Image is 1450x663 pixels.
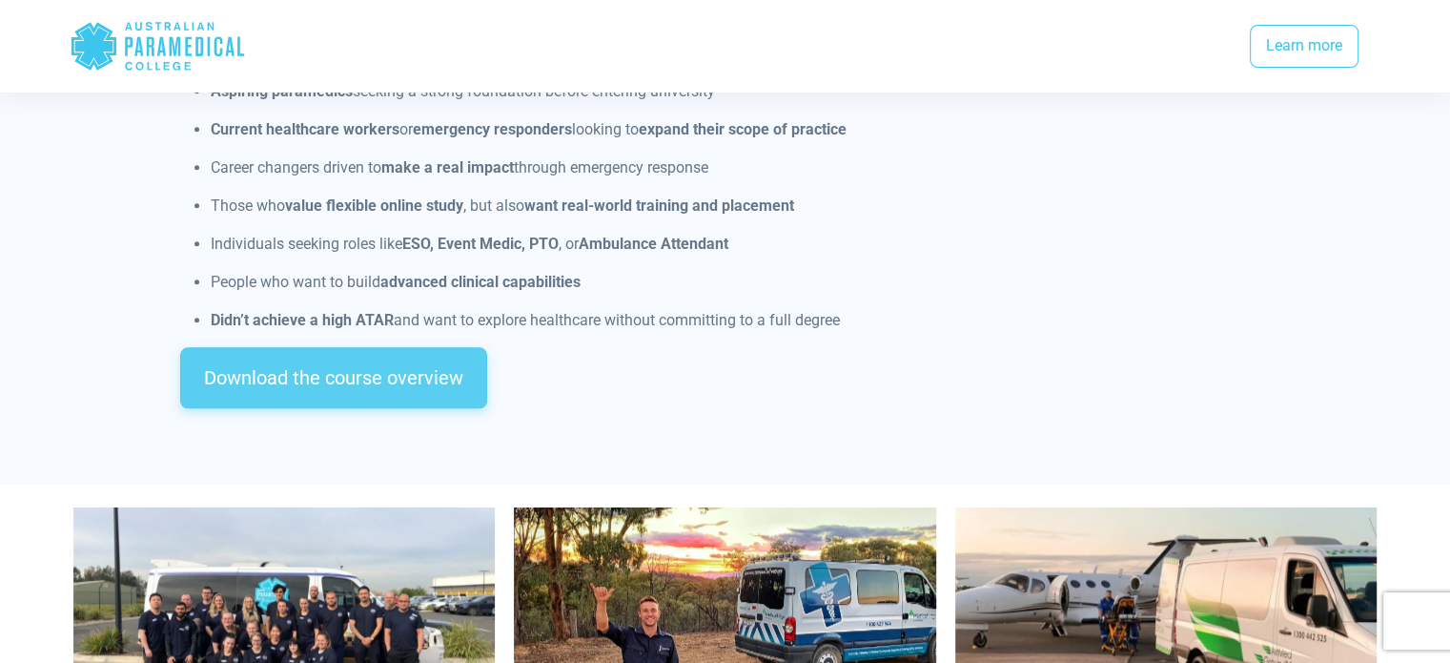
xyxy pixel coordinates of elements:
[413,120,572,138] strong: emergency responders
[524,197,794,215] strong: want real-world training and placement
[211,309,1270,332] p: and want to explore healthcare without committing to a full degree
[211,120,399,138] strong: Current healthcare workers
[402,235,559,253] strong: ESO, Event Medic, PTO
[211,233,1270,256] p: Individuals seeking roles like , or
[285,197,463,215] strong: value flexible online study
[579,235,728,253] strong: Ambulance Attendant
[211,118,1270,141] p: or looking to
[211,156,1270,179] p: Career changers driven to through emergency response
[211,195,1270,218] p: Those who , but also
[70,15,246,77] div: Australian Paramedical College
[180,347,487,408] a: Download the course overview
[211,311,394,329] strong: Didn’t achieve a high ATAR
[639,120,847,138] strong: expand their scope of practice
[211,271,1270,294] p: People who want to build
[1250,25,1358,69] a: Learn more
[380,273,581,291] strong: advanced clinical capabilities
[381,158,514,176] strong: make a real impact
